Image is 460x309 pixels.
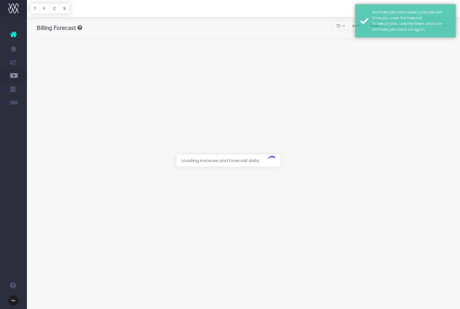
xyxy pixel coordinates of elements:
[30,3,40,14] button: T
[49,3,60,14] button: C
[30,3,69,14] div: Vertical button group
[372,9,451,32] div: Archived jobs are hidden, just like last time you used the forecast. To see all jobs, use the fil...
[59,3,69,14] button: S
[40,3,50,14] button: F
[8,296,19,306] img: images/default_profile_image.png
[176,155,267,167] span: Loading invoices and forecast data...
